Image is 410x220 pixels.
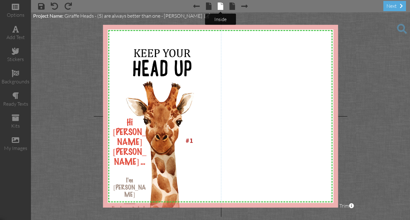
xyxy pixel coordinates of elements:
span: Hi [PERSON_NAME] [113,118,146,147]
tip-tip: inside [214,16,227,22]
span: Giraffe Heads - (5) are always better than one - [PERSON_NAME] [64,13,202,19]
span: I'm [PERSON_NAME] [113,177,146,198]
span: ......... [124,199,135,206]
div: next [383,1,406,11]
span: 1 [189,137,194,144]
span: Trim [339,202,354,209]
span: [PERSON_NAME] ... [113,148,146,167]
span: Project Name: [33,13,63,19]
span: # [185,137,189,144]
